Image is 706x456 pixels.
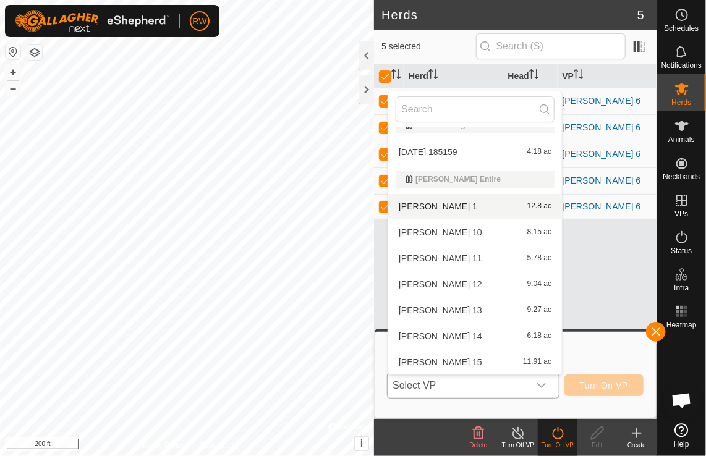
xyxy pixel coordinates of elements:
[666,321,697,329] span: Heatmap
[476,33,626,59] input: Search (S)
[671,247,692,255] span: Status
[671,99,691,106] span: Herds
[399,280,482,289] span: [PERSON_NAME] 12
[199,440,236,451] a: Contact Us
[388,220,562,245] li: Mooney 10
[527,228,551,237] span: 8.15 ac
[27,45,42,60] button: Map Layers
[523,358,551,366] span: 11.91 ac
[564,374,644,396] button: Turn On VP
[6,44,20,59] button: Reset Map
[388,373,529,398] span: Select VP
[657,418,706,453] a: Help
[428,71,438,81] p-sorticon: Activate to sort
[674,441,689,448] span: Help
[674,210,688,217] span: VPs
[661,62,702,69] span: Notifications
[529,373,554,398] div: dropdown trigger
[391,71,401,81] p-sorticon: Activate to sort
[399,202,477,211] span: [PERSON_NAME] 1
[388,298,562,323] li: Mooney 13
[355,437,368,450] button: i
[388,140,562,164] li: 2025-07-07 185159
[563,122,641,132] a: [PERSON_NAME] 6
[503,64,558,88] th: Head
[470,442,488,449] span: Delete
[527,202,551,211] span: 12.8 ac
[396,96,555,122] input: Search
[617,441,657,450] div: Create
[538,441,577,450] div: Turn On VP
[428,88,498,114] div: [PERSON_NAME]'s 2024 Heifers
[406,121,545,129] div: Home training Paddock
[663,173,700,180] span: Neckbands
[388,350,562,374] li: Mooney 15
[406,175,545,183] div: [PERSON_NAME] Entire
[6,65,20,80] button: +
[399,254,482,263] span: [PERSON_NAME] 11
[663,382,700,419] div: Open chat
[563,201,641,211] a: [PERSON_NAME] 6
[527,332,551,340] span: 6.18 ac
[399,148,457,156] span: [DATE] 185159
[563,149,641,159] a: [PERSON_NAME] 6
[360,438,363,449] span: i
[399,306,482,315] span: [PERSON_NAME] 13
[563,96,641,106] a: [PERSON_NAME] 6
[498,441,538,450] div: Turn Off VP
[388,324,562,348] li: Mooney 14
[381,40,475,53] span: 5 selected
[388,194,562,219] li: Mooney 1
[192,15,206,28] span: RW
[6,81,20,96] button: –
[668,136,695,143] span: Animals
[580,381,628,391] span: Turn On VP
[527,148,551,156] span: 4.18 ac
[664,25,699,32] span: Schedules
[399,332,482,340] span: [PERSON_NAME] 14
[577,441,617,450] div: Edit
[637,6,644,24] span: 5
[138,440,185,451] a: Privacy Policy
[388,272,562,297] li: Mooney 12
[674,284,689,292] span: Infra
[15,10,169,32] img: Gallagher Logo
[527,280,551,289] span: 9.04 ac
[527,306,551,315] span: 9.27 ac
[399,228,482,237] span: [PERSON_NAME] 10
[381,7,637,22] h2: Herds
[563,175,641,185] a: [PERSON_NAME] 6
[399,358,482,366] span: [PERSON_NAME] 15
[529,71,539,81] p-sorticon: Activate to sort
[388,246,562,271] li: Mooney 11
[558,64,657,88] th: VP
[404,64,503,88] th: Herd
[574,71,584,81] p-sorticon: Activate to sort
[527,254,551,263] span: 5.78 ac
